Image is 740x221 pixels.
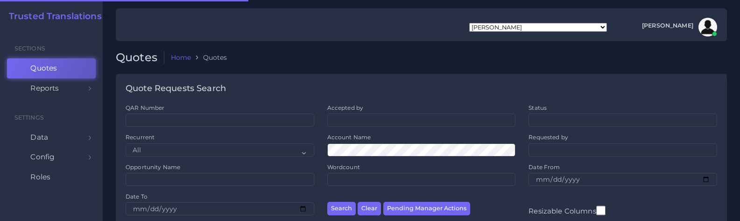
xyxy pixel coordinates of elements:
label: QAR Number [126,104,164,112]
li: Quotes [191,53,227,62]
label: Requested by [529,133,568,141]
a: Data [7,128,96,147]
label: Status [529,104,547,112]
label: Opportunity Name [126,163,180,171]
input: Resizable Columns [596,205,606,216]
a: Quotes [7,58,96,78]
label: Recurrent [126,133,155,141]
span: Config [30,152,55,162]
span: Settings [14,114,44,121]
label: Accepted by [327,104,364,112]
button: Search [327,202,356,215]
span: Quotes [30,63,57,73]
a: Reports [7,78,96,98]
h4: Quote Requests Search [126,84,226,94]
a: Config [7,147,96,167]
img: avatar [698,18,717,36]
label: Account Name [327,133,371,141]
a: [PERSON_NAME]avatar [637,18,720,36]
span: Reports [30,83,59,93]
span: [PERSON_NAME] [642,23,693,29]
button: Clear [358,202,381,215]
span: Sections [14,45,45,52]
span: Roles [30,172,50,182]
a: Trusted Translations [2,11,102,22]
label: Wordcount [327,163,360,171]
label: Date From [529,163,560,171]
a: Home [171,53,191,62]
button: Pending Manager Actions [383,202,470,215]
a: Roles [7,167,96,187]
span: Data [30,132,48,143]
label: Date To [126,192,148,200]
label: Resizable Columns [529,205,605,216]
h2: Quotes [116,51,164,64]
